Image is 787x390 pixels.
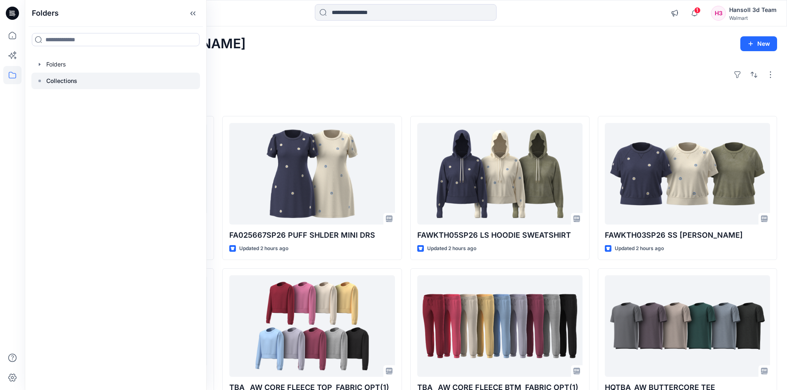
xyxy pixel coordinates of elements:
div: Hansoll 3d Team [729,5,777,15]
p: FA025667SP26 PUFF SHLDER MINI DRS [229,229,395,241]
p: FAWKTH05SP26 LS HOODIE SWEATSHIRT [417,229,583,241]
h4: Styles [35,98,777,108]
p: FAWKTH03SP26 SS [PERSON_NAME] [605,229,770,241]
a: FAWKTH03SP26 SS RAGLAN SWEATSHIRT [605,123,770,225]
a: TBA_ AW CORE FLEECE BTM_FABRIC OPT(1) [417,275,583,377]
div: H3 [711,6,726,21]
p: Updated 2 hours ago [239,244,288,253]
a: TBA_ AW CORE FLEECE TOP_FABRIC OPT(1) [229,275,395,377]
button: New [740,36,777,51]
p: Collections [46,76,77,86]
a: FA025667SP26 PUFF SHLDER MINI DRS [229,123,395,225]
p: Updated 2 hours ago [615,244,664,253]
a: FAWKTH05SP26 LS HOODIE SWEATSHIRT [417,123,583,225]
a: HQTBA_AW BUTTERCORE TEE [605,275,770,377]
span: 1 [694,7,701,14]
div: Walmart [729,15,777,21]
p: Updated 2 hours ago [427,244,476,253]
